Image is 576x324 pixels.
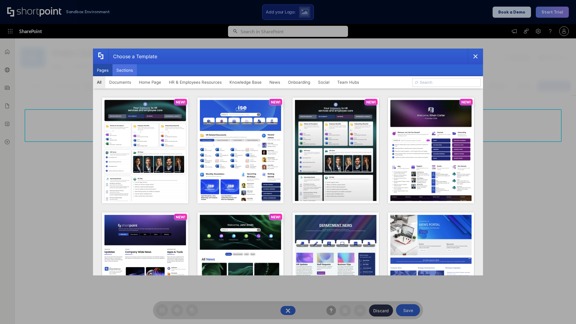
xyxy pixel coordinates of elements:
button: Knowledge Base [226,76,265,88]
button: HR & Employees Resources [165,76,226,88]
button: Home Page [135,76,165,88]
button: Documents [105,76,135,88]
button: Onboarding [284,76,314,88]
button: Pages [93,64,112,76]
div: template selector [93,49,483,275]
p: NEW! [176,215,185,219]
p: NEW! [461,100,471,104]
button: All [93,76,105,88]
p: NEW! [271,215,280,219]
button: Social [314,76,333,88]
button: Sections [112,64,137,76]
button: Team Hubs [333,76,363,88]
iframe: Chat Widget [546,295,576,324]
div: Choose a Template [108,49,157,64]
p: NEW! [271,100,280,104]
button: News [265,76,284,88]
p: NEW! [176,100,185,104]
input: Search [412,78,481,87]
p: NEW! [366,100,376,104]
